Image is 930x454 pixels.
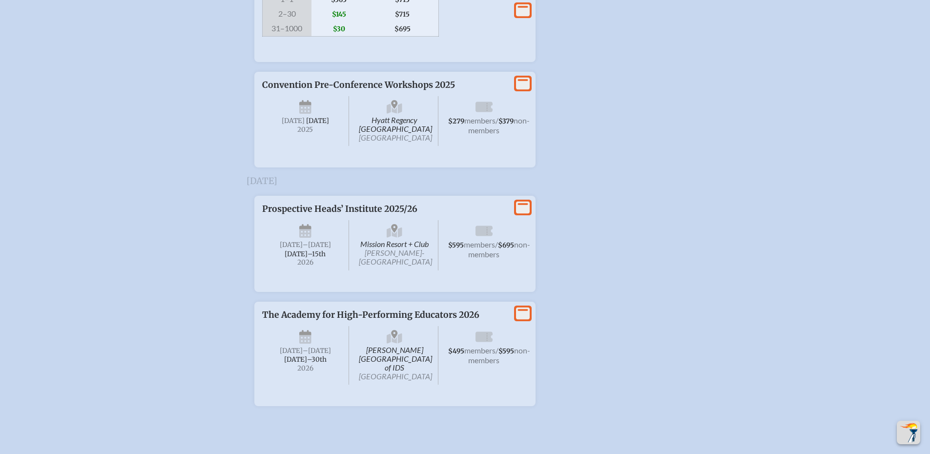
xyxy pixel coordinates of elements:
span: –[DATE] [303,241,331,249]
span: $30 [311,21,367,37]
span: [DATE] [280,241,303,249]
span: [PERSON_NAME]-[GEOGRAPHIC_DATA] [359,248,432,266]
span: $715 [367,7,439,21]
span: $695 [498,241,514,249]
span: [DATE] [282,117,305,125]
span: 2–30 [262,7,311,21]
span: / [496,346,498,355]
span: Convention Pre-Conference Workshops 2025 [262,80,455,90]
span: members [464,346,496,355]
span: members [464,116,496,125]
span: / [496,116,498,125]
img: To the top [899,423,918,442]
span: Mission Resort + Club [351,220,438,270]
span: [DATE]–⁠30th [284,355,327,364]
span: non-members [468,116,530,135]
span: [DATE]–⁠15th [285,250,326,258]
span: non-members [468,346,530,365]
span: $695 [367,21,439,37]
span: [PERSON_NAME][GEOGRAPHIC_DATA] of IDS [351,326,438,385]
span: The Academy for High-Performing Educators 2026 [262,310,479,320]
span: [GEOGRAPHIC_DATA] [359,133,432,142]
h3: [DATE] [247,176,684,186]
span: $595 [448,241,464,249]
span: non-members [468,240,530,259]
span: [DATE] [280,347,303,355]
span: $145 [311,7,367,21]
span: Prospective Heads’ Institute 2025/26 [262,204,417,214]
span: $495 [448,347,464,355]
span: 2026 [270,259,341,266]
span: members [464,240,495,249]
span: [GEOGRAPHIC_DATA] [359,371,432,381]
span: [DATE] [306,117,329,125]
span: $595 [498,347,514,355]
span: $279 [448,117,464,125]
span: 31–1000 [262,21,311,37]
span: / [495,240,498,249]
span: –[DATE] [303,347,331,355]
span: Hyatt Regency [GEOGRAPHIC_DATA] [351,96,438,146]
span: $379 [498,117,514,125]
span: 2026 [270,365,341,372]
button: Scroll Top [897,421,920,444]
span: 2025 [270,126,341,133]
